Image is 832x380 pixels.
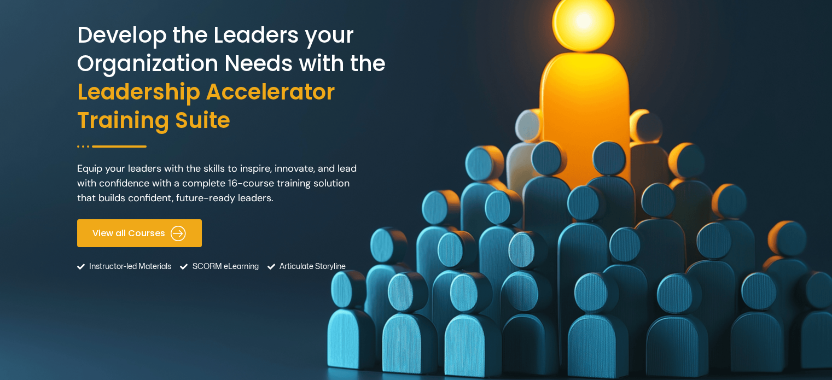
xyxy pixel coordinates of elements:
[86,253,171,280] span: Instructor-led Materials
[77,161,366,206] p: Equip your leaders with the skills to inspire, innovate, and lead with confidence with a complete...
[92,228,165,238] span: View all Courses
[77,78,414,135] span: Leadership Accelerator Training Suite
[190,253,259,280] span: SCORM eLearning
[277,253,346,280] span: Articulate Storyline
[77,219,202,247] a: View all Courses
[77,21,414,135] h2: Develop the Leaders your Organization Needs with the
